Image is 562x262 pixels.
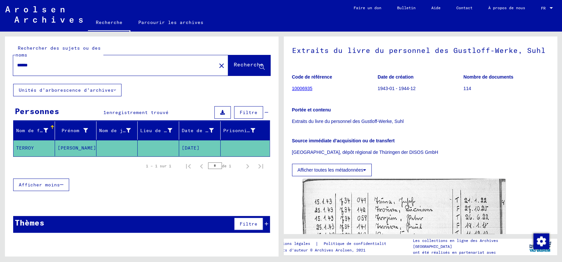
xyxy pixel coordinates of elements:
font: Afficher moins [19,182,60,188]
mat-header-cell: Date de naissance [179,121,221,140]
font: Contact [456,5,472,10]
font: Nom de jeune fille [99,128,152,133]
font: [GEOGRAPHIC_DATA], dépôt régional de Thüringen der DISOS GmbH [292,150,438,155]
font: Recherche [96,19,122,25]
font: Filtre [240,109,257,115]
font: 1943-01 - 1944-12 [378,86,415,91]
font: Extraits du livre du personnel des Gustloff-Werke, Suhl [292,46,546,55]
font: Date de naissance [182,128,232,133]
font: Code de référence [292,74,332,80]
img: yv_logo.png [528,238,552,255]
font: enregistrement trouvé [106,109,169,115]
font: Personnes [15,106,59,116]
mat-header-cell: Prénom [55,121,96,140]
font: Source immédiate d'acquisition ou de transfert [292,138,395,143]
a: Recherche [88,14,130,32]
font: Unités d'arborescence d'archives [19,87,114,93]
font: Nom de famille [16,128,58,133]
font: de 1 [222,163,231,168]
div: Date de naissance [182,125,222,136]
div: Lieu de naissance [140,125,180,136]
font: 1 [103,109,106,115]
button: Première page [182,159,195,173]
mat-header-cell: Nom de famille [13,121,55,140]
font: Extraits du livre du personnel des Gustloff-Werke, Suhl [292,119,404,124]
button: Filtre [234,218,263,230]
font: 114 [464,86,471,91]
font: Date de création [378,74,414,80]
button: Page précédente [195,159,208,173]
font: Rechercher des sujets ou des noms [15,45,101,58]
font: Lieu de naissance [140,128,191,133]
img: Modifier le consentement [533,233,549,249]
font: Afficher toutes les métadonnées [298,167,363,173]
font: Portée et contenu [292,107,331,112]
img: Arolsen_neg.svg [5,6,83,23]
font: | [315,241,318,247]
font: Mentions légales [273,241,310,246]
button: Afficher toutes les métadonnées [292,164,372,176]
font: Prisonnier # [223,128,259,133]
a: 10006935 [292,86,312,91]
button: Dernière page [254,159,267,173]
div: Nom de jeune fille [99,125,139,136]
button: Unités d'arborescence d'archives [13,84,121,96]
div: Prénom [58,125,96,136]
font: Droits d'auteur © Archives Arolsen, 2021 [273,248,365,252]
a: Politique de confidentialité [318,240,396,247]
a: Parcourir les archives [130,14,211,30]
mat-header-cell: Prisonnier # [221,121,270,140]
font: [PERSON_NAME] [58,145,96,151]
div: Prisonnier # [223,125,263,136]
font: Faire un don [354,5,381,10]
mat-icon: close [218,62,226,70]
font: Nombre de documents [464,74,514,80]
font: 1 – 1 sur 1 [146,163,171,168]
font: FR [541,6,546,11]
font: ont été réalisés en partenariat avec [413,250,495,255]
font: [DATE] [182,145,200,151]
font: À propos de nous [488,5,525,10]
a: Mentions légales [273,240,315,247]
mat-header-cell: Lieu de naissance [138,121,179,140]
font: Politique de confidentialité [324,241,388,246]
button: Afficher moins [13,179,69,191]
button: Page suivante [241,159,254,173]
font: Parcourir les archives [138,19,203,25]
font: Recherche [234,61,263,68]
font: Filtre [240,221,257,227]
button: Clair [215,59,228,72]
mat-header-cell: Nom de jeune fille [96,121,138,140]
button: Recherche [228,55,270,76]
font: Aide [431,5,441,10]
button: Filtre [234,106,263,119]
font: Thèmes [15,218,44,227]
font: Prénom [62,128,79,133]
font: TERROY [16,145,34,151]
div: Nom de famille [16,125,56,136]
font: Bulletin [397,5,415,10]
